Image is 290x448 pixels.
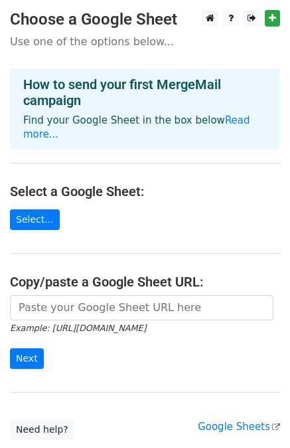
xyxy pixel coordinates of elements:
[23,114,250,140] a: Read more...
[10,183,280,199] h4: Select a Google Sheet:
[10,274,280,290] h4: Copy/paste a Google Sheet URL:
[10,323,146,333] small: Example: [URL][DOMAIN_NAME]
[10,295,273,320] input: Paste your Google Sheet URL here
[23,76,267,108] h4: How to send your first MergeMail campaign
[10,35,280,49] p: Use one of the options below...
[10,10,280,29] h3: Choose a Google Sheet
[23,114,267,142] p: Find your Google Sheet in the box below
[198,421,280,433] a: Google Sheets
[10,348,44,369] input: Next
[10,419,74,440] a: Need help?
[10,209,60,230] a: Select...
